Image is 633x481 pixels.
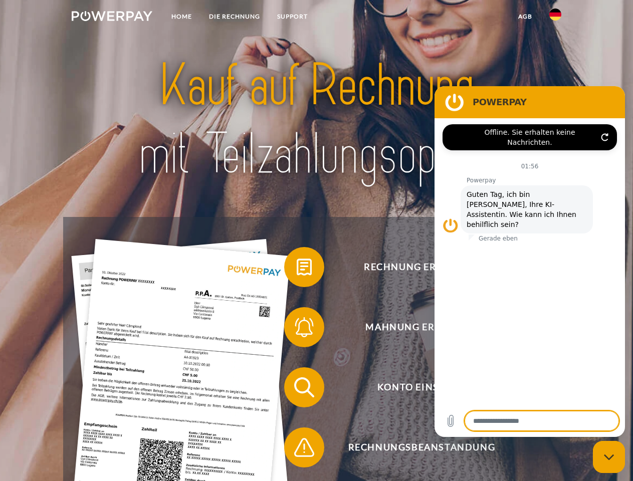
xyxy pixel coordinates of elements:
[292,315,317,340] img: qb_bell.svg
[292,375,317,400] img: qb_search.svg
[72,11,152,21] img: logo-powerpay-white.svg
[269,8,316,26] a: SUPPORT
[284,367,545,407] button: Konto einsehen
[284,427,545,467] button: Rechnungsbeanstandung
[200,8,269,26] a: DIE RECHNUNG
[299,307,544,347] span: Mahnung erhalten?
[510,8,541,26] a: agb
[284,307,545,347] button: Mahnung erhalten?
[292,255,317,280] img: qb_bill.svg
[163,8,200,26] a: Home
[96,48,537,192] img: title-powerpay_de.svg
[299,367,544,407] span: Konto einsehen
[593,441,625,473] iframe: Schaltfläche zum Öffnen des Messaging-Fensters; Konversation läuft
[435,86,625,437] iframe: Messaging-Fenster
[284,247,545,287] button: Rechnung erhalten?
[299,427,544,467] span: Rechnungsbeanstandung
[549,9,561,21] img: de
[299,247,544,287] span: Rechnung erhalten?
[292,435,317,460] img: qb_warning.svg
